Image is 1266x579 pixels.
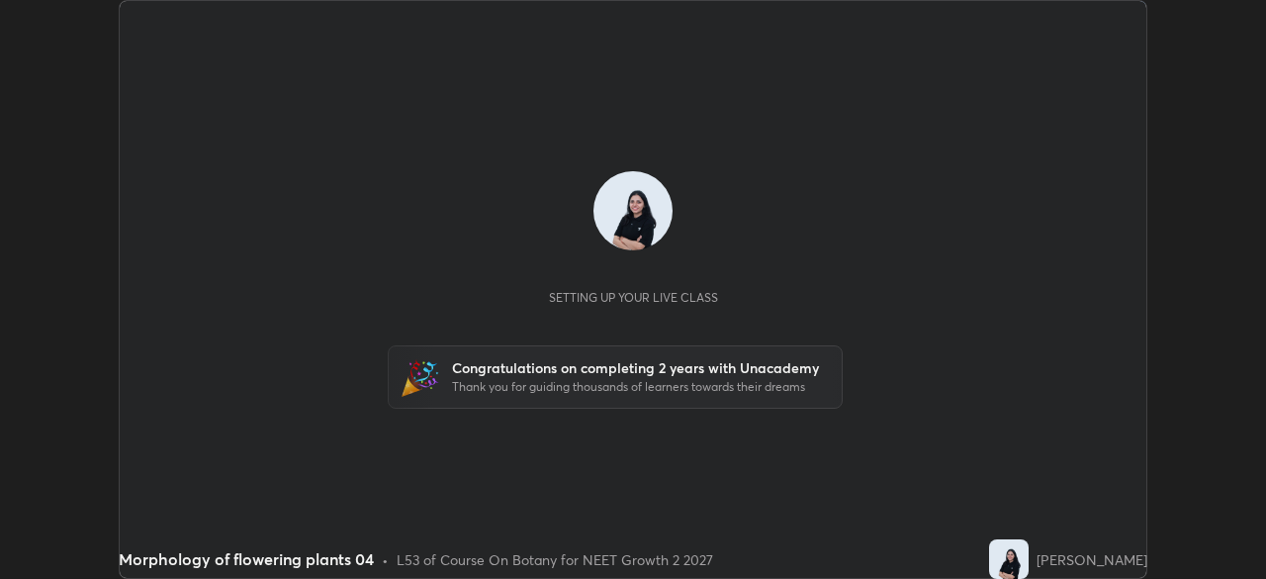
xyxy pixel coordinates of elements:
[989,539,1029,579] img: 682439d8e90a44c985a6d4fe2be3bbc8.jpg
[382,549,389,570] div: •
[593,171,673,250] img: 682439d8e90a44c985a6d4fe2be3bbc8.jpg
[119,547,374,571] div: Morphology of flowering plants 04
[397,549,713,570] div: L53 of Course On Botany for NEET Growth 2 2027
[1037,549,1147,570] div: [PERSON_NAME]
[549,290,718,305] div: Setting up your live class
